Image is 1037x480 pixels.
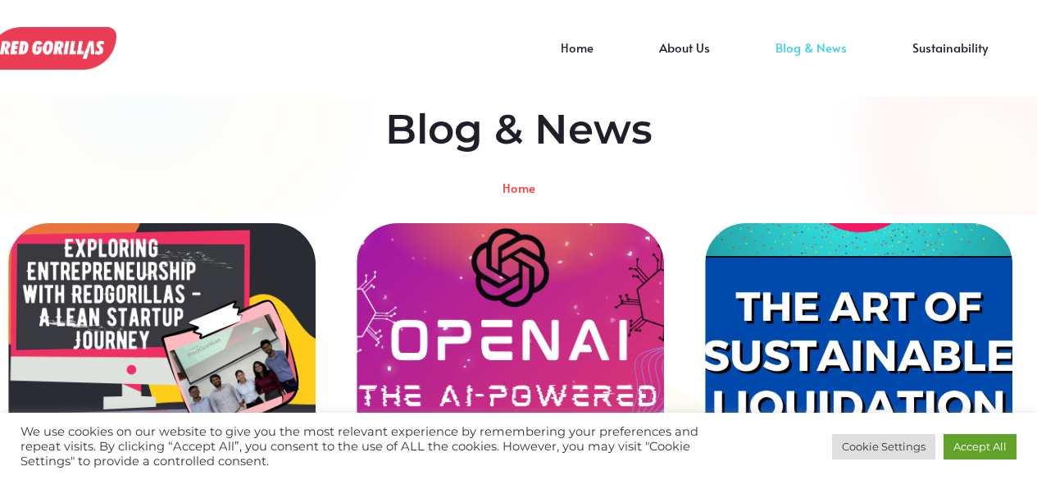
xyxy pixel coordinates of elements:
[626,48,743,72] a: About Us
[528,48,626,72] a: Home
[944,434,1017,459] a: Accept All
[503,181,535,194] a: Home
[832,434,935,459] a: Cookie Settings
[743,48,880,72] a: Blog & News
[8,105,1029,154] h2: Blog & News
[880,48,1021,72] a: Sustainability
[20,424,718,469] div: We use cookies on our website to give you the most relevant experience by remembering your prefer...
